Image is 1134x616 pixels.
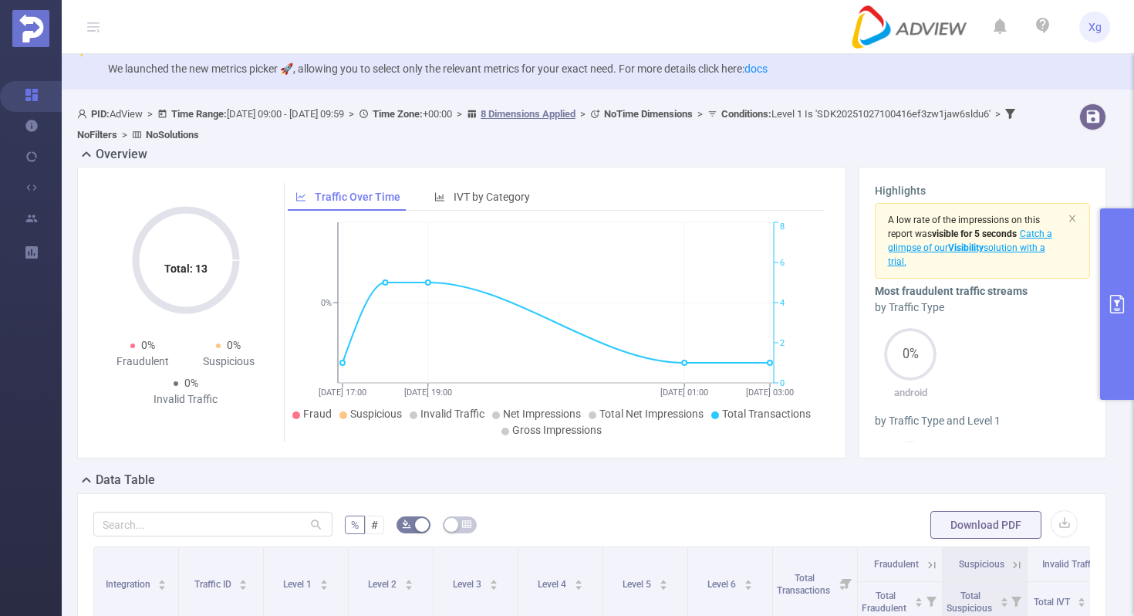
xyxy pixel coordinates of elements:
[1088,12,1102,42] span: Xg
[315,191,400,203] span: Traffic Over Time
[489,577,498,587] div: Sort
[875,285,1028,297] b: Most fraudulent traffic streams
[404,577,413,587] div: Sort
[164,262,208,275] tspan: Total: 13
[462,520,471,529] i: icon: table
[660,388,708,398] tspan: [DATE] 01:00
[930,511,1041,539] button: Download PDF
[914,595,923,604] div: Sort
[1000,595,1008,600] i: icon: caret-up
[512,424,602,436] span: Gross Impressions
[888,215,1040,239] span: A low rate of the impressions on this report
[915,228,1017,239] span: was
[77,129,117,140] b: No Filters
[186,354,272,370] div: Suspicious
[693,108,707,120] span: >
[158,584,167,588] i: icon: caret-down
[575,108,590,120] span: >
[707,579,738,590] span: Level 6
[1078,601,1086,605] i: icon: caret-down
[239,577,248,582] i: icon: caret-up
[875,183,1091,199] h3: Highlights
[1034,597,1072,608] span: Total IVT
[744,63,768,75] a: docs
[283,579,314,590] span: Level 1
[158,577,167,582] i: icon: caret-up
[604,108,693,120] b: No Time Dimensions
[991,108,1005,120] span: >
[914,601,923,605] i: icon: caret-down
[884,348,937,360] span: 0%
[93,512,332,536] input: Search...
[599,408,704,420] span: Total Net Impressions
[96,471,155,489] h2: Data Table
[321,298,332,308] tspan: 0%
[373,108,423,120] b: Time Zone:
[303,408,332,420] span: Fraud
[1000,601,1008,605] i: icon: caret-down
[744,584,752,588] i: icon: caret-down
[351,519,359,531] span: %
[948,242,984,253] b: Visibility
[344,108,359,120] span: >
[574,577,583,587] div: Sort
[862,591,909,614] span: Total Fraudulent
[227,339,241,351] span: 0%
[744,577,752,582] i: icon: caret-up
[481,108,575,120] u: 8 Dimensions Applied
[77,109,91,119] i: icon: user
[574,584,582,588] i: icon: caret-down
[744,577,753,587] div: Sort
[1042,559,1098,570] span: Invalid Traffic
[659,584,667,588] i: icon: caret-down
[350,408,402,420] span: Suspicious
[503,408,581,420] span: Net Impressions
[489,577,498,582] i: icon: caret-up
[143,108,157,120] span: >
[538,579,569,590] span: Level 4
[117,129,132,140] span: >
[574,577,582,582] i: icon: caret-up
[780,258,785,268] tspan: 6
[434,191,445,202] i: icon: bar-chart
[171,108,227,120] b: Time Range:
[143,391,229,408] div: Invalid Traffic
[295,191,306,202] i: icon: line-chart
[404,584,413,588] i: icon: caret-down
[874,559,919,570] span: Fraudulent
[106,579,153,590] span: Integration
[1077,595,1086,604] div: Sort
[239,584,248,588] i: icon: caret-down
[659,577,667,582] i: icon: caret-up
[77,108,1019,140] span: AdView [DATE] 09:00 - [DATE] 09:59 +00:00
[875,413,1091,429] div: by Traffic Type and Level 1
[96,145,147,164] h2: Overview
[454,191,530,203] span: IVT by Category
[319,388,366,398] tspan: [DATE] 17:00
[780,298,785,308] tspan: 4
[371,519,378,531] span: #
[452,108,467,120] span: >
[420,408,484,420] span: Invalid Traffic
[368,579,399,590] span: Level 2
[184,377,198,389] span: 0%
[1078,595,1086,600] i: icon: caret-up
[404,577,413,582] i: icon: caret-up
[108,63,768,75] span: We launched the new metrics picker 🚀, allowing you to select only the relevant metrics for your e...
[780,378,785,388] tspan: 0
[1068,210,1077,227] button: icon: close
[489,584,498,588] i: icon: caret-down
[453,579,484,590] span: Level 3
[875,300,1091,316] div: by Traffic Type
[959,559,1004,570] span: Suspicious
[157,577,167,587] div: Sort
[319,584,328,588] i: icon: caret-down
[141,339,155,351] span: 0%
[780,222,785,232] tspan: 8
[91,108,110,120] b: PID:
[746,388,794,398] tspan: [DATE] 03:00
[402,520,411,529] i: icon: bg-colors
[932,228,1017,239] b: visible for 5 seconds
[319,577,329,587] div: Sort
[1000,595,1009,604] div: Sort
